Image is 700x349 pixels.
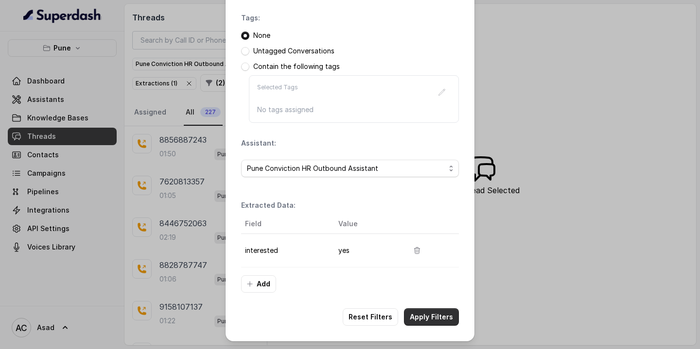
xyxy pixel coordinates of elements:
[253,46,334,56] p: Untagged Conversations
[241,200,296,210] p: Extracted Data:
[257,83,298,101] p: Selected Tags
[241,13,260,23] p: Tags:
[331,214,401,234] th: Value
[343,308,398,326] button: Reset Filters
[253,31,270,40] p: None
[253,62,340,71] p: Contain the following tags
[247,163,445,174] span: Pune Conviction HR Outbound Assistant
[257,105,451,115] p: No tags assigned
[241,138,276,148] p: Assistant:
[404,308,459,326] button: Apply Filters
[241,275,276,293] button: Add
[241,214,331,234] th: Field
[331,234,401,267] td: yes
[241,234,331,267] td: interested
[241,160,459,177] button: Pune Conviction HR Outbound Assistant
